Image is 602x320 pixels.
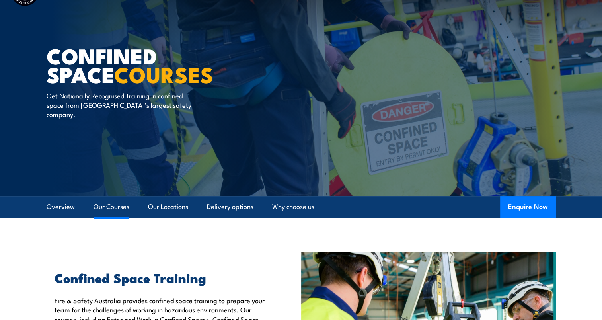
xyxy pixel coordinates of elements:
h2: Confined Space Training [55,272,265,283]
a: Overview [47,196,75,217]
p: Get Nationally Recognised Training in confined space from [GEOGRAPHIC_DATA]’s largest safety comp... [47,91,192,119]
strong: COURSES [114,57,213,90]
h1: Confined Space [47,46,243,83]
a: Our Locations [148,196,188,217]
a: Delivery options [207,196,253,217]
a: Why choose us [272,196,314,217]
a: Our Courses [94,196,129,217]
button: Enquire Now [500,196,556,218]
